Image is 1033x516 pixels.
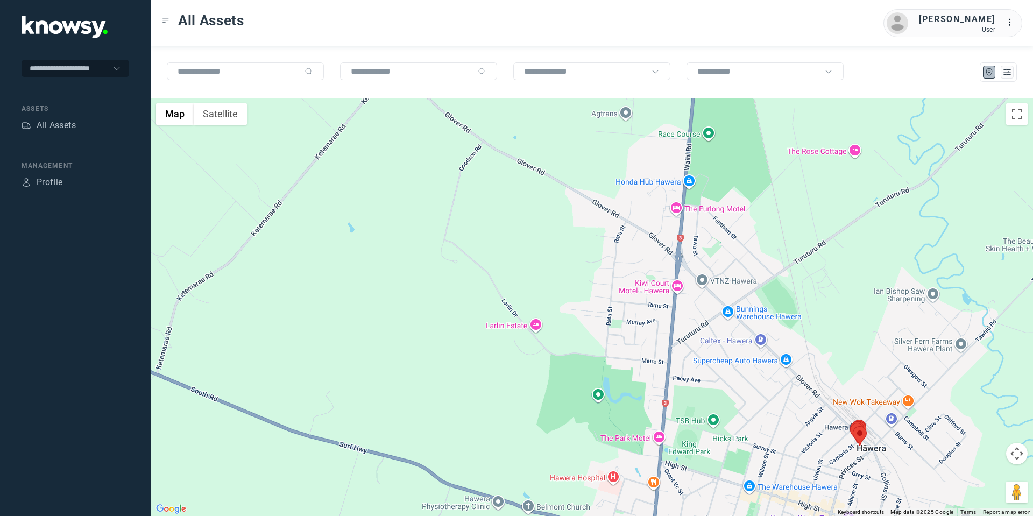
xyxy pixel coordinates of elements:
div: Toggle Menu [162,17,169,24]
div: : [1006,16,1019,31]
div: Assets [22,121,31,130]
a: Report a map error [983,509,1030,515]
button: Show satellite imagery [194,103,247,125]
button: Drag Pegman onto the map to open Street View [1006,482,1028,503]
a: Open this area in Google Maps (opens a new window) [153,502,189,516]
span: Map data ©2025 Google [890,509,953,515]
div: Search [478,67,486,76]
a: ProfileProfile [22,176,63,189]
tspan: ... [1007,18,1017,26]
div: Profile [22,178,31,187]
a: Terms (opens in new tab) [960,509,977,515]
div: List [1002,67,1012,77]
div: User [919,26,995,33]
div: Management [22,161,129,171]
button: Map camera controls [1006,443,1028,464]
div: Assets [22,104,129,114]
button: Show street map [156,103,194,125]
div: Profile [37,176,63,189]
button: Keyboard shortcuts [838,508,884,516]
img: Application Logo [22,16,108,38]
div: [PERSON_NAME] [919,13,995,26]
button: Toggle fullscreen view [1006,103,1028,125]
img: avatar.png [887,12,908,34]
div: Search [305,67,313,76]
a: AssetsAll Assets [22,119,76,132]
img: Google [153,502,189,516]
div: Map [985,67,994,77]
div: All Assets [37,119,76,132]
div: : [1006,16,1019,29]
span: All Assets [178,11,244,30]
